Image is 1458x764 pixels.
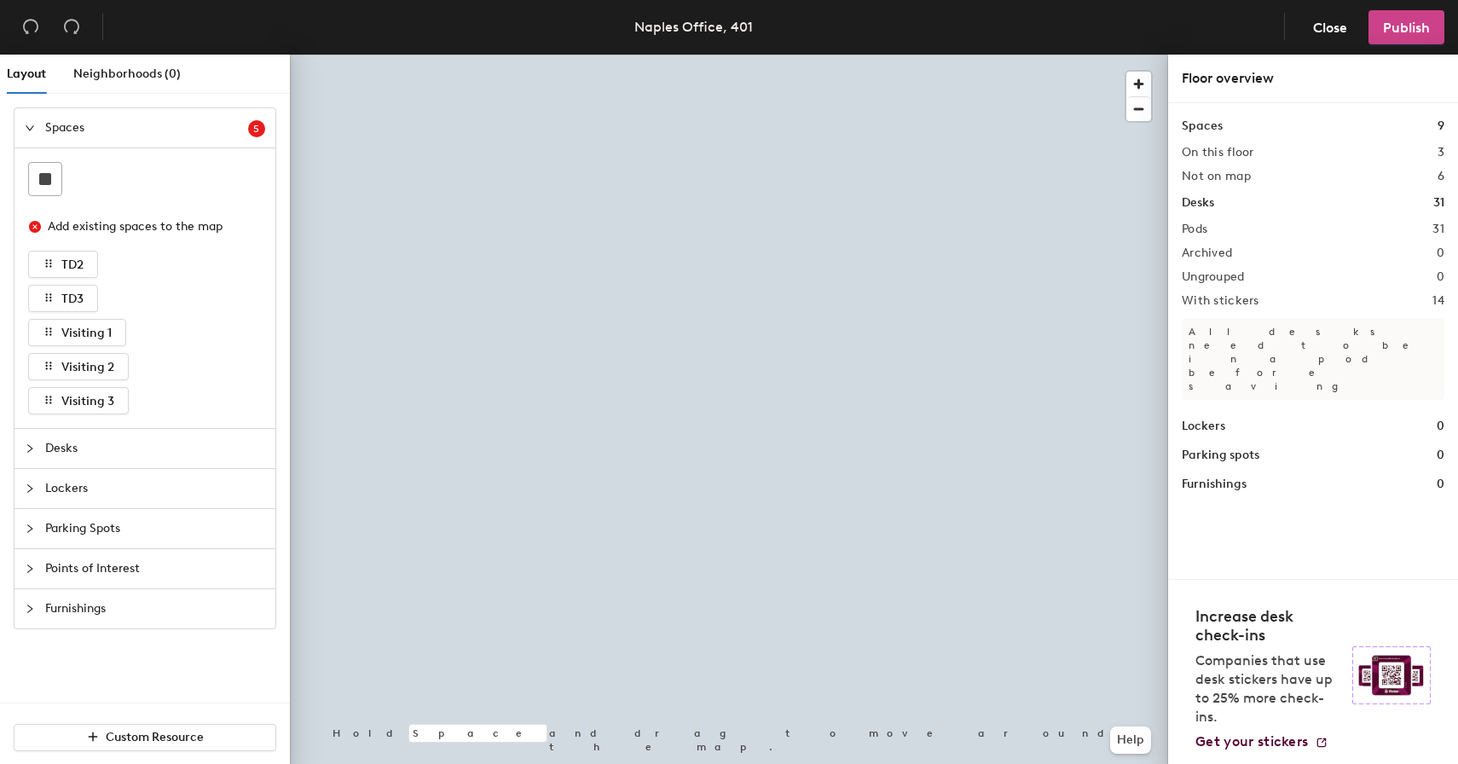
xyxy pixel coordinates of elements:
[25,564,35,574] span: collapsed
[248,120,265,137] sup: 5
[1182,270,1245,284] h2: Ungrouped
[1182,475,1247,494] h1: Furnishings
[25,604,35,614] span: collapsed
[634,16,753,38] div: Naples Office, 401
[73,67,181,81] span: Neighborhoods (0)
[28,251,98,278] button: TD2
[45,589,265,628] span: Furnishings
[1437,246,1444,260] h2: 0
[14,10,48,44] button: Undo (⌘ + Z)
[48,217,251,236] div: Add existing spaces to the map
[1352,646,1431,704] img: Sticker logo
[28,353,129,380] button: Visiting 2
[1182,417,1225,436] h1: Lockers
[61,258,84,272] span: TD2
[14,724,276,751] button: Custom Resource
[1195,733,1308,750] span: Get your stickers
[25,524,35,534] span: collapsed
[1195,651,1342,726] p: Companies that use desk stickers have up to 25% more check-ins.
[1432,223,1444,236] h2: 31
[1368,10,1444,44] button: Publish
[1437,270,1444,284] h2: 0
[1438,170,1444,183] h2: 6
[1110,726,1151,754] button: Help
[29,221,41,233] span: close-circle
[45,549,265,588] span: Points of Interest
[1437,417,1444,436] h1: 0
[61,326,112,340] span: Visiting 1
[28,387,129,414] button: Visiting 3
[28,285,98,312] button: TD3
[253,123,260,135] span: 5
[1182,68,1444,89] div: Floor overview
[1182,294,1259,308] h2: With stickers
[1438,117,1444,136] h1: 9
[25,443,35,454] span: collapsed
[45,469,265,508] span: Lockers
[1437,475,1444,494] h1: 0
[106,730,204,744] span: Custom Resource
[61,360,114,374] span: Visiting 2
[1182,246,1232,260] h2: Archived
[1182,446,1259,465] h1: Parking spots
[1438,146,1444,159] h2: 3
[61,292,84,306] span: TD3
[1182,194,1214,212] h1: Desks
[25,123,35,133] span: expanded
[45,108,248,148] span: Spaces
[7,67,46,81] span: Layout
[28,319,126,346] button: Visiting 1
[1437,446,1444,465] h1: 0
[1433,194,1444,212] h1: 31
[1299,10,1362,44] button: Close
[1182,223,1207,236] h2: Pods
[1182,117,1223,136] h1: Spaces
[61,394,114,408] span: Visiting 3
[45,509,265,548] span: Parking Spots
[1432,294,1444,308] h2: 14
[1383,20,1430,36] span: Publish
[1195,733,1328,750] a: Get your stickers
[1182,318,1444,400] p: All desks need to be in a pod before saving
[45,429,265,468] span: Desks
[55,10,89,44] button: Redo (⌘ + ⇧ + Z)
[1195,607,1342,645] h4: Increase desk check-ins
[1313,20,1347,36] span: Close
[25,483,35,494] span: collapsed
[1182,146,1254,159] h2: On this floor
[1182,170,1251,183] h2: Not on map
